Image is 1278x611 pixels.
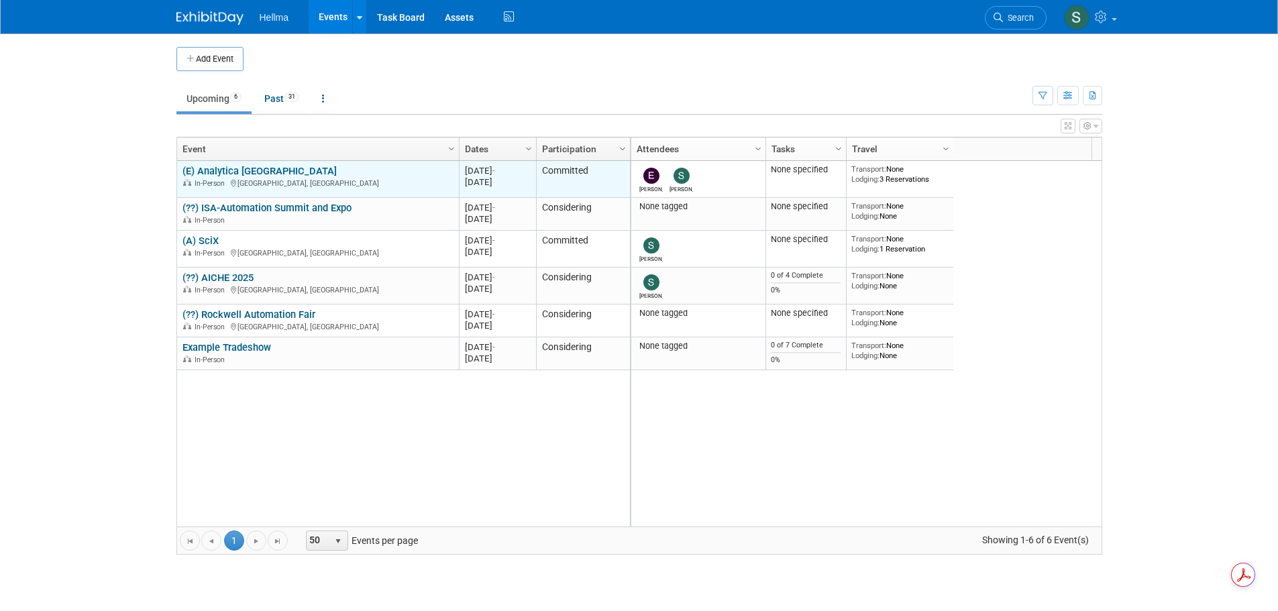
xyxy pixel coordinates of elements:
[851,281,880,290] span: Lodging:
[288,531,431,551] span: Events per page
[771,341,841,350] div: 0 of 7 Complete
[182,341,271,353] a: Example Tradeshow
[176,11,244,25] img: ExhibitDay
[180,531,200,551] a: Go to the first page
[272,536,283,547] span: Go to the last page
[465,165,530,176] div: [DATE]
[183,179,191,186] img: In-Person Event
[465,202,530,213] div: [DATE]
[851,351,880,360] span: Lodging:
[492,166,495,176] span: -
[985,6,1047,30] a: Search
[183,249,191,256] img: In-Person Event
[492,342,495,352] span: -
[492,235,495,245] span: -
[224,531,244,551] span: 1
[183,323,191,329] img: In-Person Event
[307,531,329,550] span: 50
[182,177,453,188] div: [GEOGRAPHIC_DATA], [GEOGRAPHIC_DATA]
[536,198,630,231] td: Considering
[246,531,266,551] a: Go to the next page
[230,92,242,102] span: 6
[268,531,288,551] a: Go to the last page
[492,203,495,213] span: -
[183,286,191,292] img: In-Person Event
[183,355,191,362] img: In-Person Event
[771,308,841,319] div: None specified
[851,164,886,174] span: Transport:
[851,211,880,221] span: Lodging:
[939,137,953,158] a: Column Settings
[969,531,1101,549] span: Showing 1-6 of 6 Event(s)
[637,137,757,160] a: Attendees
[536,337,630,370] td: Considering
[617,144,628,154] span: Column Settings
[851,201,948,221] div: None None
[643,168,659,184] img: Evan Friedmann
[636,201,760,212] div: None tagged
[521,137,536,158] a: Column Settings
[639,184,663,192] div: Evan Friedmann
[182,247,453,258] div: [GEOGRAPHIC_DATA], [GEOGRAPHIC_DATA]
[1064,5,1089,30] img: Stacey Carrier
[851,341,948,360] div: None None
[536,268,630,304] td: Considering
[636,341,760,351] div: None tagged
[851,174,880,184] span: Lodging:
[851,201,886,211] span: Transport:
[851,234,886,243] span: Transport:
[183,216,191,223] img: In-Person Event
[176,86,252,111] a: Upcoming6
[195,286,229,294] span: In-Person
[260,12,289,23] span: Hellma
[333,536,343,547] span: select
[465,176,530,188] div: [DATE]
[523,144,534,154] span: Column Settings
[465,320,530,331] div: [DATE]
[851,244,880,254] span: Lodging:
[851,164,948,184] div: None 3 Reservations
[771,234,841,245] div: None specified
[1003,13,1034,23] span: Search
[176,47,244,71] button: Add Event
[643,237,659,254] img: Stacey Carrier
[670,184,693,192] div: Stacey Carrier
[492,272,495,282] span: -
[182,235,219,247] a: (A) SciX
[465,353,530,364] div: [DATE]
[771,355,841,365] div: 0%
[465,235,530,246] div: [DATE]
[195,216,229,225] span: In-Person
[182,165,337,177] a: (E) Analytica [GEOGRAPHIC_DATA]
[542,137,621,160] a: Participation
[851,308,886,317] span: Transport:
[771,271,841,280] div: 0 of 4 Complete
[639,290,663,299] div: Stacey Carrier
[536,231,630,268] td: Committed
[771,201,841,212] div: None specified
[851,271,886,280] span: Transport:
[851,234,948,254] div: None 1 Reservation
[851,308,948,327] div: None None
[771,286,841,295] div: 0%
[206,536,217,547] span: Go to the previous page
[195,249,229,258] span: In-Person
[465,272,530,283] div: [DATE]
[465,309,530,320] div: [DATE]
[195,355,229,364] span: In-Person
[771,137,837,160] a: Tasks
[636,308,760,319] div: None tagged
[831,137,846,158] a: Column Settings
[182,202,352,214] a: (??) ISA-Automation Summit and Expo
[851,318,880,327] span: Lodging:
[852,137,945,160] a: Travel
[674,168,690,184] img: Stacey Carrier
[851,271,948,290] div: None None
[201,531,221,551] a: Go to the previous page
[182,284,453,295] div: [GEOGRAPHIC_DATA], [GEOGRAPHIC_DATA]
[465,341,530,353] div: [DATE]
[465,283,530,294] div: [DATE]
[536,304,630,337] td: Considering
[771,164,841,175] div: None specified
[446,144,457,154] span: Column Settings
